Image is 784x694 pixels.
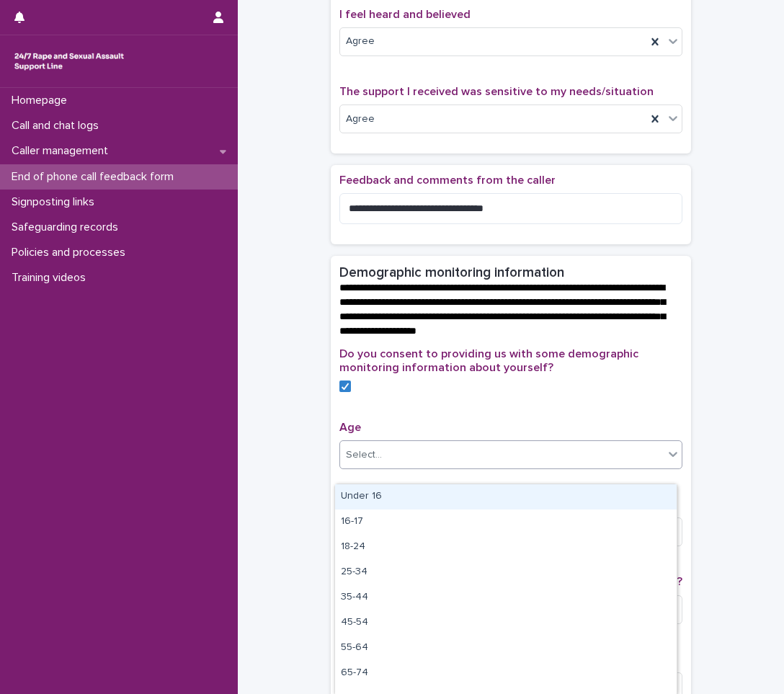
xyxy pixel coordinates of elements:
p: Training videos [6,271,97,285]
div: 25-34 [335,560,677,585]
div: Under 16 [335,484,677,510]
span: I feel heard and believed [339,9,471,20]
span: Agree [346,112,375,127]
div: Select... [346,448,382,463]
span: The support I received was sensitive to my needs/situation [339,86,654,97]
p: Homepage [6,94,79,107]
div: 45-54 [335,610,677,636]
span: Feedback and comments from the caller [339,174,556,186]
span: Do you consent to providing us with some demographic monitoring information about yourself? [339,348,638,373]
div: 65-74 [335,661,677,686]
img: rhQMoQhaT3yELyF149Cw [12,47,127,76]
div: 55-64 [335,636,677,661]
div: 35-44 [335,585,677,610]
span: Agree [346,34,375,49]
div: 16-17 [335,510,677,535]
h2: Demographic monitoring information [339,264,564,281]
span: Age [339,422,361,433]
p: Signposting links [6,195,106,209]
div: 18-24 [335,535,677,560]
p: End of phone call feedback form [6,170,185,184]
p: Caller management [6,144,120,158]
p: Call and chat logs [6,119,110,133]
p: Safeguarding records [6,221,130,234]
p: Policies and processes [6,246,137,259]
